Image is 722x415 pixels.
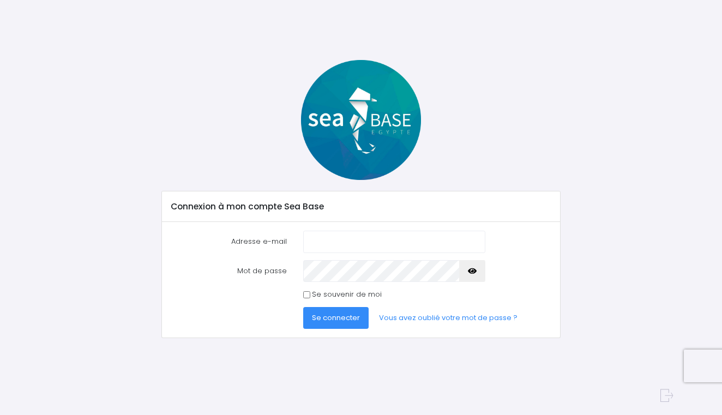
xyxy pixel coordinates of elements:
a: Vous avez oublié votre mot de passe ? [371,307,527,329]
button: Se connecter [303,307,369,329]
label: Adresse e-mail [163,231,295,252]
label: Mot de passe [163,260,295,282]
span: Se connecter [312,312,360,323]
label: Se souvenir de moi [312,289,382,300]
div: Connexion à mon compte Sea Base [162,191,561,222]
